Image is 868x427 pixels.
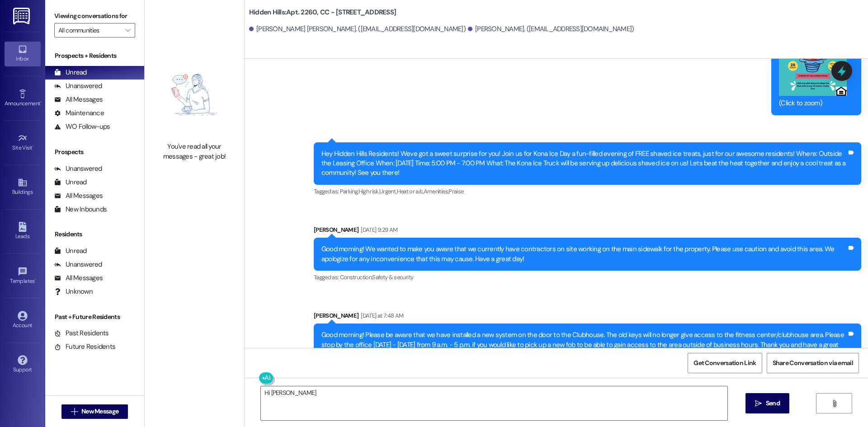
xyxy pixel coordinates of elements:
b: Hidden Hills: Apt. 2260, CC - [STREET_ADDRESS] [249,8,396,17]
div: [DATE] 9:29 AM [359,225,397,235]
div: Future Residents [54,342,115,352]
a: Leads [5,219,41,244]
div: Unanswered [54,81,102,91]
a: Buildings [5,175,41,199]
span: Construction , [340,273,373,281]
button: Send [745,393,789,413]
span: Safety & security [372,273,413,281]
button: New Message [61,404,128,419]
div: Unanswered [54,164,102,174]
div: Past + Future Residents [45,312,144,322]
span: Get Conversation Link [693,358,756,368]
div: Prospects + Residents [45,51,144,61]
a: Support [5,352,41,377]
span: • [40,99,42,105]
div: Unread [54,68,87,77]
div: [PERSON_NAME]. ([EMAIL_ADDRESS][DOMAIN_NAME]) [468,24,634,34]
img: ResiDesk Logo [13,8,32,24]
span: Praise [448,188,463,195]
div: Good morning! Please be aware that we have installed a new system on the door to the Clubhouse. T... [321,330,847,359]
span: • [33,143,34,150]
label: Viewing conversations for [54,9,135,23]
div: [DATE] at 7:48 AM [359,311,403,320]
span: Heat or a/c , [397,188,424,195]
div: Maintenance [54,108,104,118]
span: Send [766,399,780,408]
i:  [71,408,78,415]
span: New Message [81,407,118,416]
span: Parking , [340,188,359,195]
span: • [35,277,36,283]
a: Account [5,308,41,333]
textarea: Hi [PERSON_NAME] [261,386,727,420]
img: empty-state [155,52,234,137]
a: Templates • [5,264,41,288]
span: Share Conversation via email [773,358,853,368]
div: Tagged as: [314,185,861,198]
div: Prospects [45,147,144,157]
div: Unread [54,246,87,256]
input: All communities [58,23,121,38]
div: Good morning! We wanted to make you aware that we currently have contractors on site working on t... [321,244,847,264]
div: [PERSON_NAME] [314,225,861,238]
div: Hey Hidden Hills Residents! Weve got a sweet surprise for you! Join us for Kona Ice Day a fun-fil... [321,149,847,178]
div: [PERSON_NAME] [314,311,861,324]
div: Unanswered [54,260,102,269]
div: Residents [45,230,144,239]
i:  [831,400,838,407]
div: You've read all your messages - great job! [155,142,234,161]
div: Unknown [54,287,93,296]
div: All Messages [54,95,103,104]
div: All Messages [54,191,103,201]
div: (Click to zoom) [779,99,847,108]
span: Urgent , [379,188,396,195]
a: Inbox [5,42,41,66]
button: Get Conversation Link [688,353,762,373]
span: Amenities , [424,188,449,195]
div: New Inbounds [54,205,107,214]
div: Unread [54,178,87,187]
div: [PERSON_NAME] [PERSON_NAME]. ([EMAIL_ADDRESS][DOMAIN_NAME]) [249,24,466,34]
i:  [755,400,762,407]
span: High risk , [359,188,380,195]
div: All Messages [54,273,103,283]
div: WO Follow-ups [54,122,110,131]
div: Tagged as: [314,271,861,284]
div: Past Residents [54,328,109,338]
button: Share Conversation via email [767,353,859,373]
a: Site Visit • [5,131,41,155]
i:  [125,27,130,34]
